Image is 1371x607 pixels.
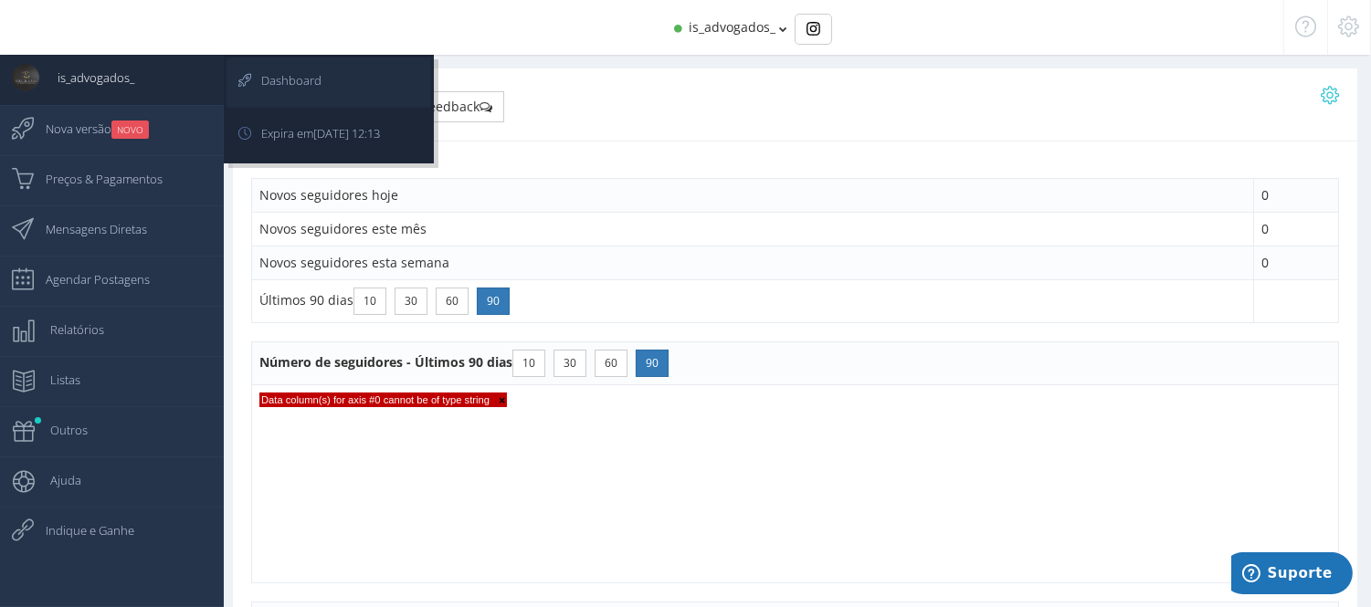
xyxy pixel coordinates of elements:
[27,508,134,553] span: Indique e Ganhe
[27,156,163,202] span: Preços & Pagamentos
[795,14,832,45] div: Basic example
[636,350,669,377] button: 90
[27,256,150,302] span: Agendar Postagens
[32,407,88,453] span: Outros
[436,288,469,315] button: 60
[227,110,431,161] a: Expira em[DATE] 12:13
[227,58,431,108] a: Dashboard
[244,58,322,103] span: Dashboard
[1254,246,1339,280] td: 0
[490,394,505,407] span: ×
[32,307,104,352] span: Relatórios
[39,55,134,100] span: is_advogados_
[366,91,504,122] button: Dê seu feedback
[1254,213,1339,246] td: 0
[32,357,80,403] span: Listas
[512,350,545,377] button: 10
[807,22,820,36] img: Instagram_simple_icon.svg
[252,246,1254,280] td: Novos seguidores esta semana
[1231,552,1353,598] iframe: Abre um widget para que você possa encontrar mais informações
[1254,179,1339,213] td: 0
[554,350,586,377] button: 30
[27,206,147,252] span: Mensagens Diretas
[395,288,427,315] button: 30
[259,353,673,371] span: Número de seguidores - Últimos 90 dias
[252,280,1254,323] td: Últimos 90 dias
[690,18,776,36] span: is_advogados_
[252,213,1254,246] td: Novos seguidores este mês
[252,179,1254,213] td: Novos seguidores hoje
[12,64,39,91] img: User Image
[353,288,386,315] button: 10
[111,120,149,139] small: NOVO
[595,350,627,377] button: 60
[259,392,507,407] span: Data column(s) for axis #0 cannot be of type string
[314,125,381,141] span: [DATE] 12:13
[477,288,510,315] button: 90
[32,457,81,503] span: Ajuda
[244,110,381,156] span: Expira em
[27,106,149,152] span: Nova versão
